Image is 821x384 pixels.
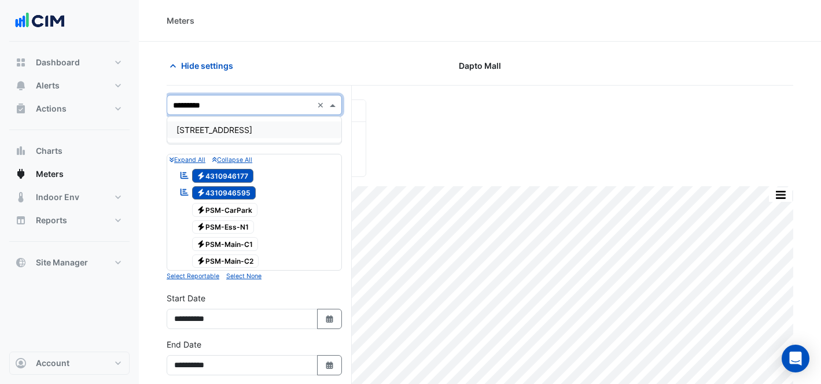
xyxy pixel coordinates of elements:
[15,103,27,115] app-icon: Actions
[192,220,255,234] span: PSM-Ess-N1
[36,103,67,115] span: Actions
[226,272,262,280] small: Select None
[36,357,69,369] span: Account
[36,168,64,180] span: Meters
[197,239,205,248] fa-icon: Electricity
[167,272,219,280] small: Select Reportable
[192,186,256,200] span: 4310946595
[212,156,252,164] small: Collapse All
[179,170,190,180] fa-icon: Reportable
[192,254,259,268] span: PSM-Main-C2
[15,168,27,180] app-icon: Meters
[212,154,252,165] button: Collapse All
[197,257,205,265] fa-icon: Electricity
[9,352,130,375] button: Account
[459,60,501,72] span: Dapto Mall
[167,56,241,76] button: Hide settings
[9,209,130,232] button: Reports
[170,154,205,165] button: Expand All
[167,292,205,304] label: Start Date
[9,186,130,209] button: Indoor Env
[192,169,254,183] span: 4310946177
[769,187,792,202] button: More Options
[197,171,205,180] fa-icon: Electricity
[176,125,252,135] span: [STREET_ADDRESS]
[167,14,194,27] div: Meters
[325,314,335,324] fa-icon: Select Date
[15,80,27,91] app-icon: Alerts
[197,189,205,197] fa-icon: Electricity
[36,191,79,203] span: Indoor Env
[226,271,262,281] button: Select None
[9,51,130,74] button: Dashboard
[782,345,809,372] div: Open Intercom Messenger
[181,60,233,72] span: Hide settings
[9,97,130,120] button: Actions
[9,139,130,163] button: Charts
[15,215,27,226] app-icon: Reports
[9,163,130,186] button: Meters
[317,99,327,111] span: Clear
[36,80,60,91] span: Alerts
[9,74,130,97] button: Alerts
[36,257,88,268] span: Site Manager
[14,9,66,32] img: Company Logo
[15,257,27,268] app-icon: Site Manager
[36,57,80,68] span: Dashboard
[9,251,130,274] button: Site Manager
[170,156,205,164] small: Expand All
[167,271,219,281] button: Select Reportable
[36,145,62,157] span: Charts
[325,360,335,370] fa-icon: Select Date
[15,191,27,203] app-icon: Indoor Env
[36,215,67,226] span: Reports
[192,203,258,217] span: PSM-CarPark
[167,117,341,143] div: Options List
[15,145,27,157] app-icon: Charts
[179,187,190,197] fa-icon: Reportable
[197,205,205,214] fa-icon: Electricity
[167,338,201,350] label: End Date
[197,223,205,231] fa-icon: Electricity
[192,237,259,251] span: PSM-Main-C1
[15,57,27,68] app-icon: Dashboard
